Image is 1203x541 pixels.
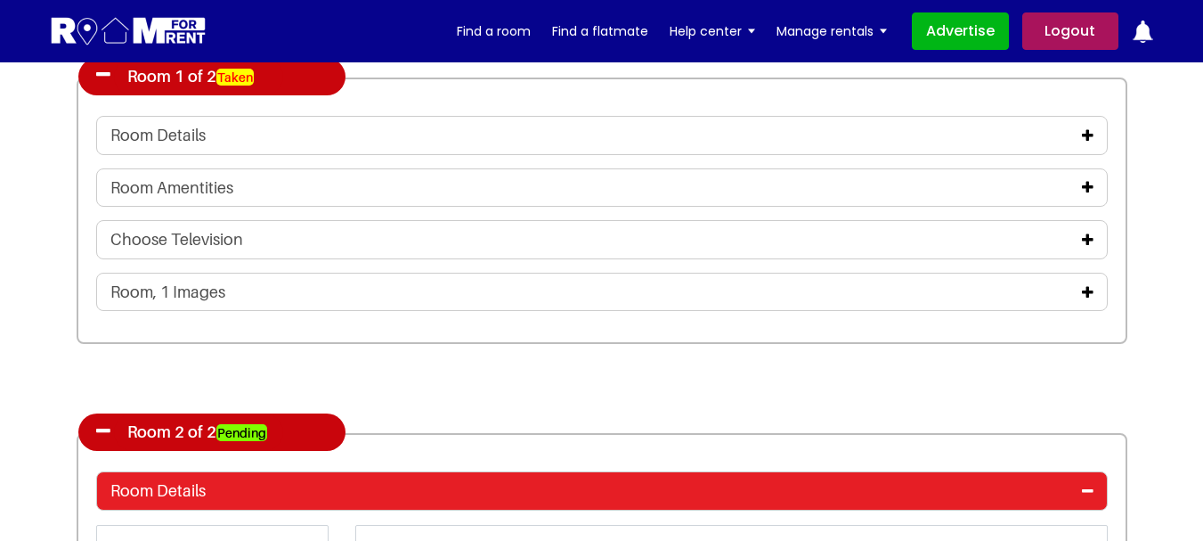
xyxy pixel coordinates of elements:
[114,414,283,451] h4: Room 2 of 2
[216,424,267,441] strong: Pending
[110,126,206,145] h4: Room Details
[110,230,243,250] h4: Choose Television
[110,481,206,501] h4: Room Details
[1022,12,1118,50] a: Logout
[912,12,1009,50] a: Advertise
[457,18,531,45] a: Find a room
[776,18,887,45] a: Manage rentals
[50,15,207,48] img: Logo for Room for Rent, featuring a welcoming design with a house icon and modern typography
[552,18,648,45] a: Find a flatmate
[114,58,283,95] h4: Room 1 of 2
[110,283,225,302] h4: Room, 1 Images
[110,178,233,198] h4: Room Amentities
[216,69,254,86] strong: Taken
[670,18,755,45] a: Help center
[1132,20,1154,43] img: ic-notification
